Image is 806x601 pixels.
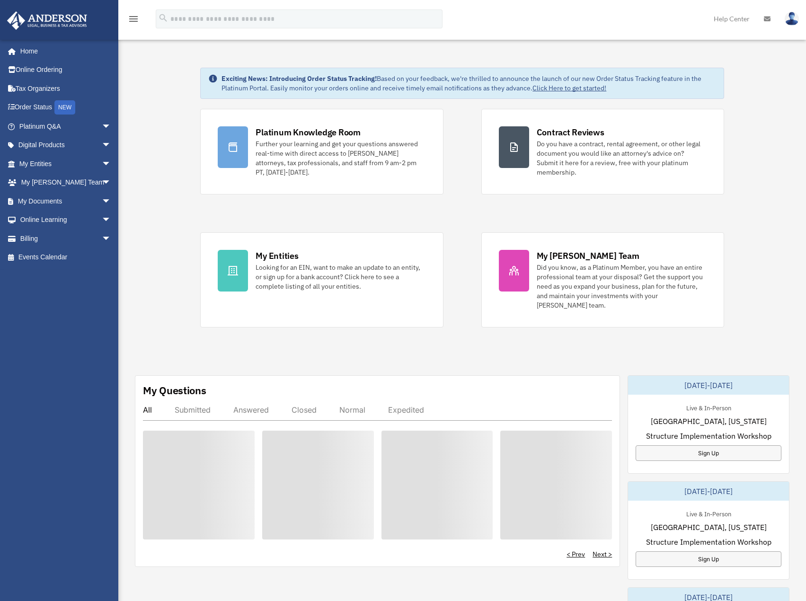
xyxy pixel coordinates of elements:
div: [DATE]-[DATE] [628,376,789,395]
strong: Exciting News: Introducing Order Status Tracking! [221,74,377,83]
div: Live & In-Person [679,508,739,518]
a: Platinum Knowledge Room Further your learning and get your questions answered real-time with dire... [200,109,443,194]
i: menu [128,13,139,25]
a: Sign Up [636,445,781,461]
div: Do you have a contract, rental agreement, or other legal document you would like an attorney's ad... [537,139,707,177]
a: Sign Up [636,551,781,567]
a: Contract Reviews Do you have a contract, rental agreement, or other legal document you would like... [481,109,724,194]
span: arrow_drop_down [102,192,121,211]
span: arrow_drop_down [102,136,121,155]
img: User Pic [785,12,799,26]
a: Digital Productsarrow_drop_down [7,136,125,155]
div: Did you know, as a Platinum Member, you have an entire professional team at your disposal? Get th... [537,263,707,310]
span: arrow_drop_down [102,211,121,230]
div: Platinum Knowledge Room [256,126,361,138]
span: arrow_drop_down [102,154,121,174]
a: Platinum Q&Aarrow_drop_down [7,117,125,136]
a: menu [128,17,139,25]
span: [GEOGRAPHIC_DATA], [US_STATE] [651,415,767,427]
div: My Questions [143,383,206,398]
div: My Entities [256,250,298,262]
a: My [PERSON_NAME] Teamarrow_drop_down [7,173,125,192]
span: Structure Implementation Workshop [646,430,771,442]
a: Online Ordering [7,61,125,80]
a: My Entities Looking for an EIN, want to make an update to an entity, or sign up for a bank accoun... [200,232,443,327]
a: Billingarrow_drop_down [7,229,125,248]
a: Online Learningarrow_drop_down [7,211,125,230]
div: All [143,405,152,415]
img: Anderson Advisors Platinum Portal [4,11,90,30]
div: Looking for an EIN, want to make an update to an entity, or sign up for a bank account? Click her... [256,263,425,291]
a: < Prev [567,549,585,559]
div: NEW [54,100,75,115]
div: Answered [233,405,269,415]
div: Further your learning and get your questions answered real-time with direct access to [PERSON_NAM... [256,139,425,177]
div: Expedited [388,405,424,415]
div: Normal [339,405,365,415]
a: Tax Organizers [7,79,125,98]
a: Order StatusNEW [7,98,125,117]
a: Events Calendar [7,248,125,267]
a: My Entitiesarrow_drop_down [7,154,125,173]
a: Home [7,42,121,61]
span: Structure Implementation Workshop [646,536,771,548]
a: My Documentsarrow_drop_down [7,192,125,211]
div: Closed [292,405,317,415]
span: [GEOGRAPHIC_DATA], [US_STATE] [651,521,767,533]
span: arrow_drop_down [102,173,121,193]
a: Next > [593,549,612,559]
a: My [PERSON_NAME] Team Did you know, as a Platinum Member, you have an entire professional team at... [481,232,724,327]
div: Submitted [175,405,211,415]
div: Contract Reviews [537,126,604,138]
i: search [158,13,168,23]
div: Live & In-Person [679,402,739,412]
div: Based on your feedback, we're thrilled to announce the launch of our new Order Status Tracking fe... [221,74,716,93]
span: arrow_drop_down [102,117,121,136]
div: [DATE]-[DATE] [628,482,789,501]
div: My [PERSON_NAME] Team [537,250,639,262]
a: Click Here to get started! [532,84,606,92]
span: arrow_drop_down [102,229,121,248]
